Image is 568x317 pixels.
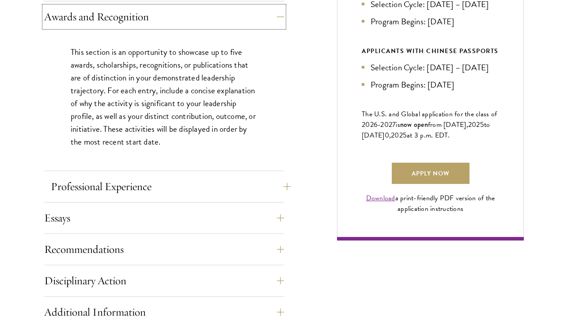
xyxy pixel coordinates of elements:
button: Awards and Recognition [44,6,284,27]
span: 5 [480,119,484,130]
span: to [DATE] [362,119,490,141]
button: Disciplinary Action [44,270,284,291]
div: a print-friendly PDF version of the application instructions [362,193,499,214]
a: Download [366,193,395,203]
span: 7 [392,119,396,130]
span: 5 [403,130,407,141]
span: 202 [468,119,480,130]
button: Professional Experience [51,176,291,197]
li: Program Begins: [DATE] [362,15,499,28]
li: Selection Cycle: [DATE] – [DATE] [362,61,499,74]
span: -202 [378,119,392,130]
li: Program Begins: [DATE] [362,78,499,91]
span: now open [400,119,428,130]
span: at 3 p.m. EDT. [407,130,450,141]
span: is [396,119,400,130]
button: Essays [44,207,284,229]
p: This section is an opportunity to showcase up to five awards, scholarships, recognitions, or publ... [71,46,257,149]
span: 202 [391,130,403,141]
span: The U.S. and Global application for the class of 202 [362,109,497,130]
div: APPLICANTS WITH CHINESE PASSPORTS [362,46,499,57]
button: Recommendations [44,239,284,260]
span: 0 [385,130,389,141]
span: , [389,130,391,141]
a: Apply Now [392,163,470,184]
span: from [DATE], [428,119,468,130]
span: 6 [374,119,378,130]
